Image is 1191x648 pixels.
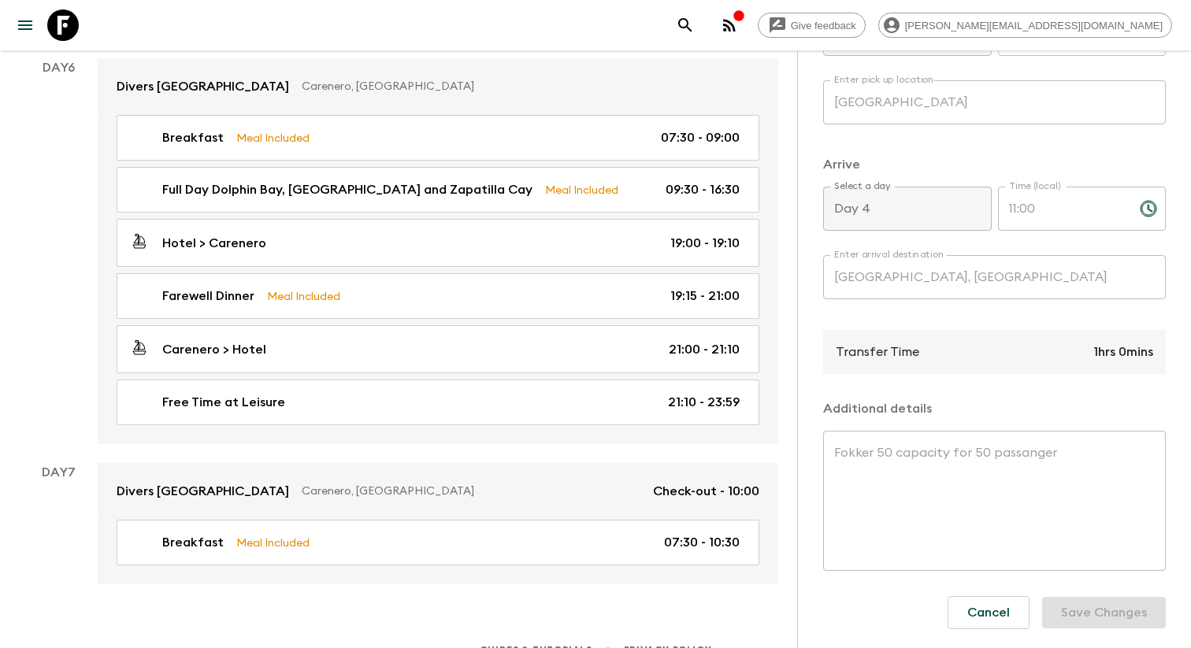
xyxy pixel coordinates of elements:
[162,533,224,552] p: Breakfast
[836,343,919,361] p: Transfer Time
[236,534,310,551] p: Meal Included
[267,287,340,305] p: Meal Included
[19,58,98,77] p: Day 6
[670,9,701,41] button: search adventures
[669,340,740,359] p: 21:00 - 21:10
[19,463,98,482] p: Day 7
[823,155,1166,174] p: Arrive
[998,187,1127,231] input: hh:mm
[117,219,759,267] a: Hotel > Carenero19:00 - 19:10
[670,234,740,253] p: 19:00 - 19:10
[117,520,759,565] a: BreakfastMeal Included07:30 - 10:30
[834,73,934,87] label: Enter pick up location
[823,399,1166,418] p: Additional details
[302,79,747,94] p: Carenero, [GEOGRAPHIC_DATA]
[117,115,759,161] a: BreakfastMeal Included07:30 - 09:00
[117,380,759,425] a: Free Time at Leisure21:10 - 23:59
[545,181,618,198] p: Meal Included
[1093,343,1153,361] p: 1hrs 0mins
[98,463,778,520] a: Divers [GEOGRAPHIC_DATA]Carenero, [GEOGRAPHIC_DATA]Check-out - 10:00
[896,20,1171,31] span: [PERSON_NAME][EMAIL_ADDRESS][DOMAIN_NAME]
[162,234,266,253] p: Hotel > Carenero
[653,482,759,501] p: Check-out - 10:00
[162,287,254,305] p: Farewell Dinner
[162,128,224,147] p: Breakfast
[834,180,890,193] label: Select a day
[948,596,1030,629] button: Cancel
[302,483,640,499] p: Carenero, [GEOGRAPHIC_DATA]
[117,325,759,373] a: Carenero > Hotel21:00 - 21:10
[162,340,266,359] p: Carenero > Hotel
[758,13,866,38] a: Give feedback
[117,167,759,213] a: Full Day Dolphin Bay, [GEOGRAPHIC_DATA] and Zapatilla CayMeal Included09:30 - 16:30
[98,58,778,115] a: Divers [GEOGRAPHIC_DATA]Carenero, [GEOGRAPHIC_DATA]
[162,393,285,412] p: Free Time at Leisure
[162,180,532,199] p: Full Day Dolphin Bay, [GEOGRAPHIC_DATA] and Zapatilla Cay
[670,287,740,305] p: 19:15 - 21:00
[117,77,289,96] p: Divers [GEOGRAPHIC_DATA]
[9,9,41,41] button: menu
[834,444,1155,558] textarea: Fokker 50 capacity for 50 passanger
[878,13,1172,38] div: [PERSON_NAME][EMAIL_ADDRESS][DOMAIN_NAME]
[1009,180,1060,193] label: Time (local)
[117,273,759,319] a: Farewell DinnerMeal Included19:15 - 21:00
[661,128,740,147] p: 07:30 - 09:00
[664,533,740,552] p: 07:30 - 10:30
[834,248,944,261] label: Enter arrival destination
[236,129,310,146] p: Meal Included
[117,482,289,501] p: Divers [GEOGRAPHIC_DATA]
[666,180,740,199] p: 09:30 - 16:30
[782,20,865,31] span: Give feedback
[668,393,740,412] p: 21:10 - 23:59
